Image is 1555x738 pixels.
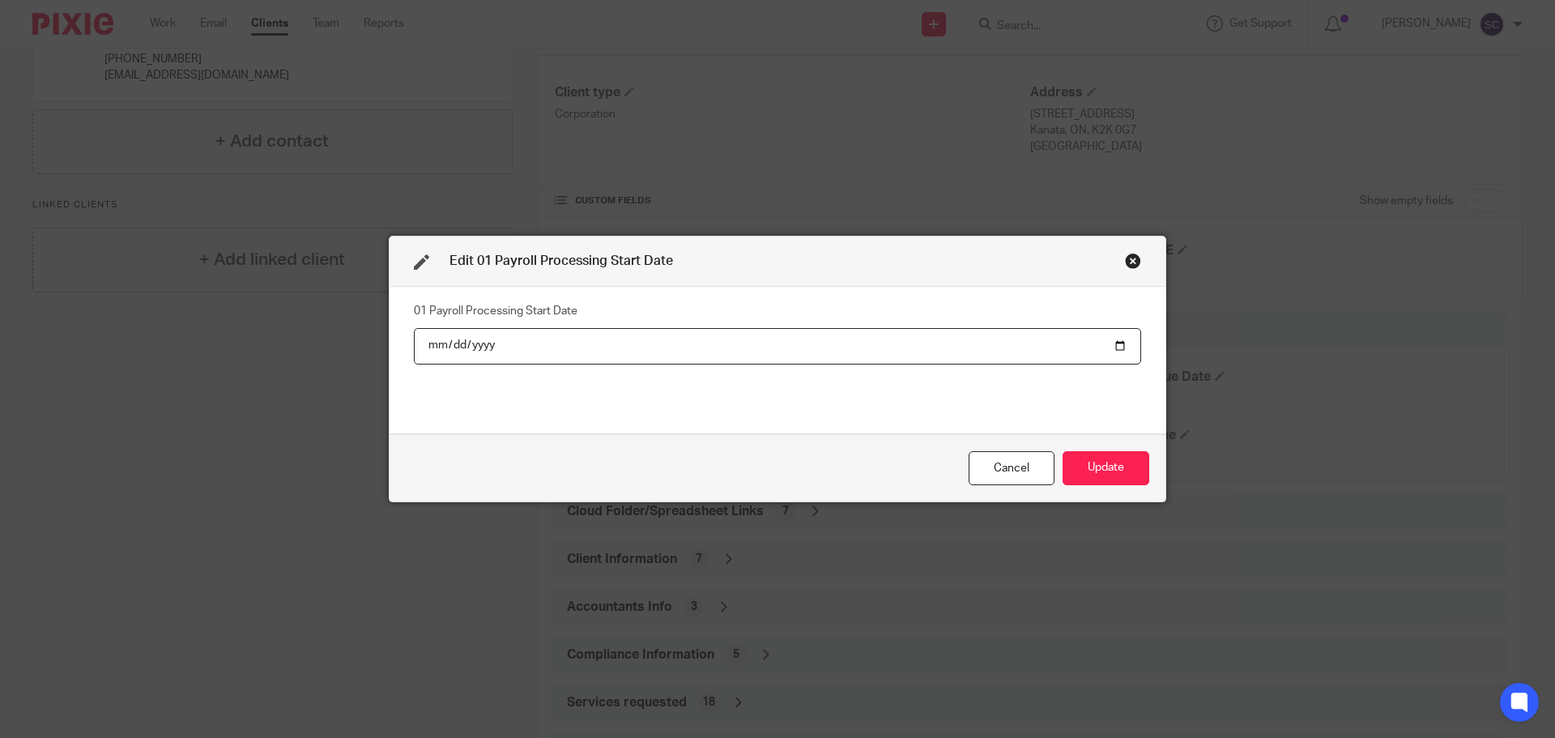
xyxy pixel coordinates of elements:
[1125,253,1141,269] div: Close this dialog window
[1063,451,1149,486] button: Update
[969,451,1054,486] div: Close this dialog window
[414,303,577,319] label: 01 Payroll Processing Start Date
[414,328,1141,365] input: YYYY-MM-DD
[449,254,673,267] span: Edit 01 Payroll Processing Start Date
